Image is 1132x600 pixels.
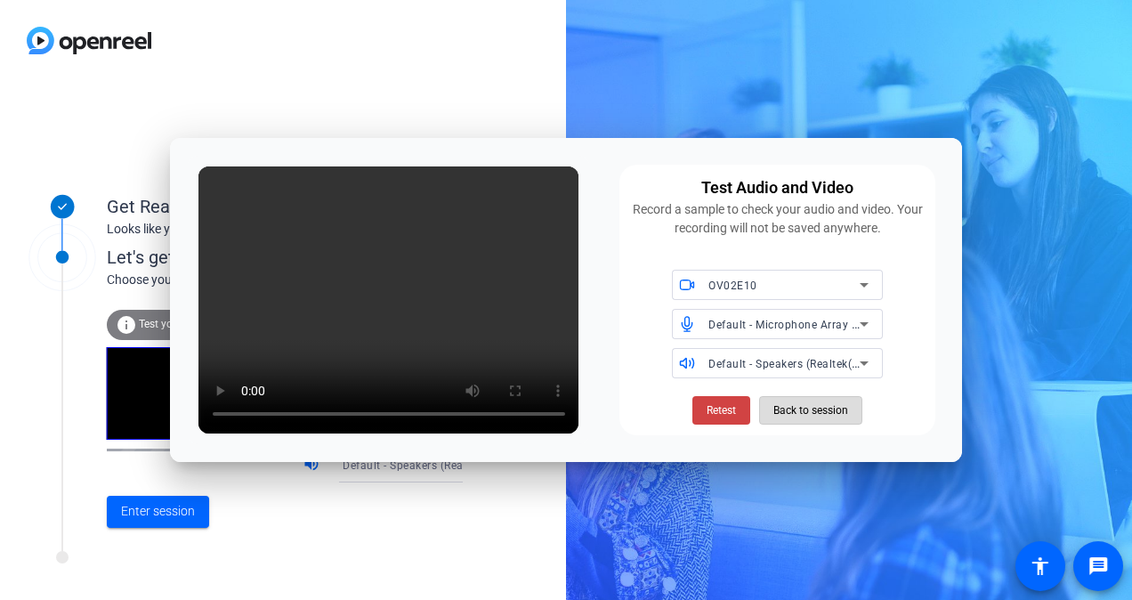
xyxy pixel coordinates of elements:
[107,271,499,289] div: Choose your settings
[303,455,324,476] mat-icon: volume_up
[107,193,463,220] div: Get Ready!
[692,396,750,425] button: Retest
[107,244,499,271] div: Let's get connected.
[708,356,901,370] span: Default - Speakers (Realtek(R) Audio)
[139,318,263,330] span: Test your audio and video
[759,396,862,425] button: Back to session
[708,317,946,331] span: Default - Microphone Array (Realtek(R) Audio)
[1088,555,1109,577] mat-icon: message
[343,458,535,472] span: Default - Speakers (Realtek(R) Audio)
[701,175,853,200] div: Test Audio and Video
[121,502,195,521] span: Enter session
[116,314,137,336] mat-icon: info
[773,393,848,427] span: Back to session
[707,402,736,418] span: Retest
[107,220,463,239] div: Looks like you've been invited to join
[708,280,757,292] span: OV02E10
[1030,555,1051,577] mat-icon: accessibility
[630,200,925,238] div: Record a sample to check your audio and video. Your recording will not be saved anywhere.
